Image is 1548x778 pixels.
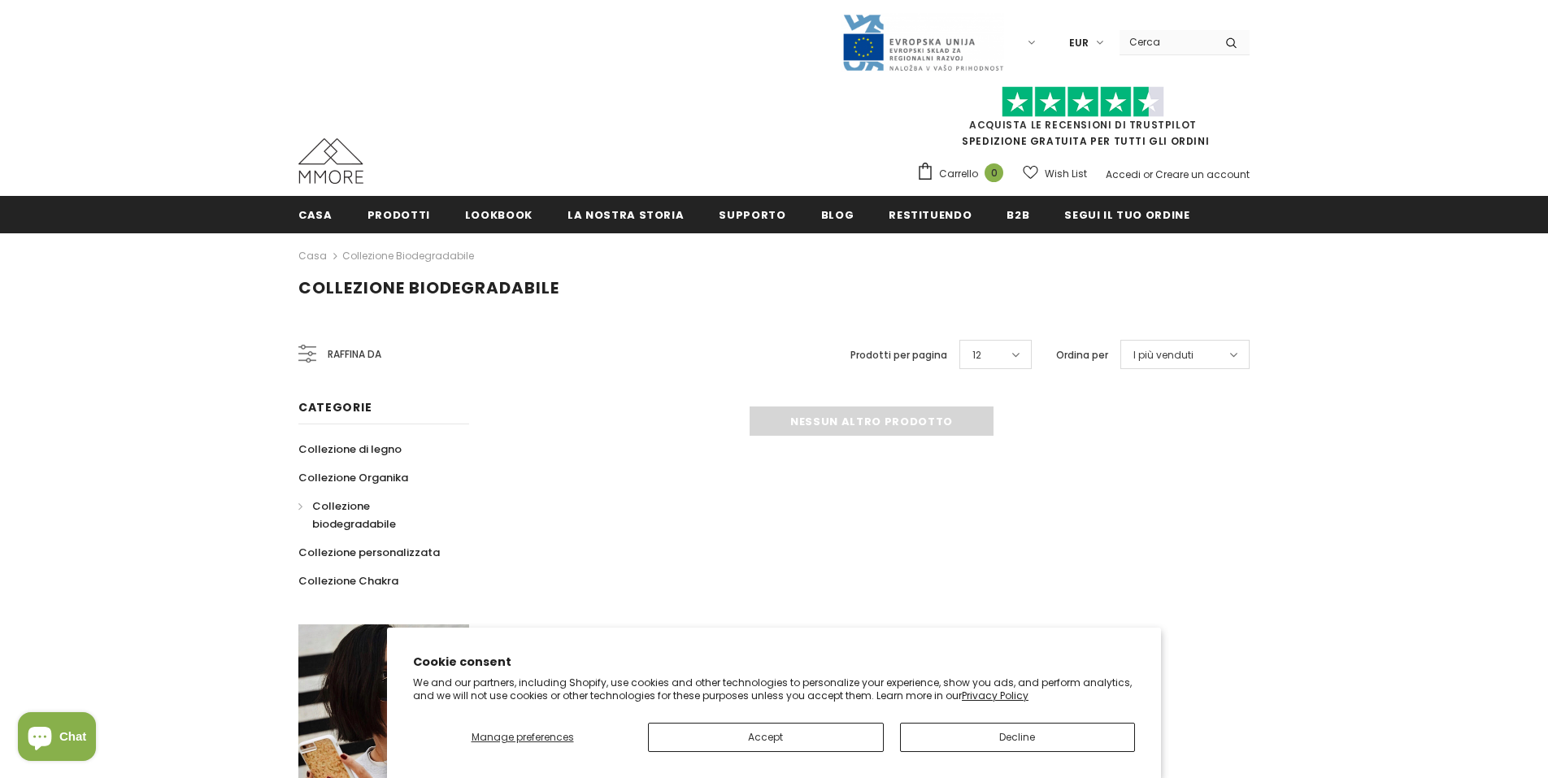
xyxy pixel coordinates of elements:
[841,13,1004,72] img: Javni Razpis
[298,573,398,589] span: Collezione Chakra
[567,196,684,233] a: La nostra storia
[298,435,402,463] a: Collezione di legno
[1064,196,1189,233] a: Segui il tuo ordine
[962,689,1028,702] a: Privacy Policy
[413,723,632,752] button: Manage preferences
[298,207,333,223] span: Casa
[1069,35,1089,51] span: EUR
[916,162,1011,186] a: Carrello 0
[1133,347,1194,363] span: I più venduti
[413,654,1135,671] h2: Cookie consent
[985,163,1003,182] span: 0
[298,196,333,233] a: Casa
[298,246,327,266] a: Casa
[465,196,533,233] a: Lookbook
[298,276,559,299] span: Collezione biodegradabile
[1056,347,1108,363] label: Ordina per
[312,498,396,532] span: Collezione biodegradabile
[13,712,101,765] inbox-online-store-chat: Shopify online store chat
[821,207,854,223] span: Blog
[1007,207,1029,223] span: B2B
[972,347,981,363] span: 12
[939,166,978,182] span: Carrello
[1002,86,1164,118] img: Fidati di Pilot Stars
[648,723,884,752] button: Accept
[900,723,1136,752] button: Decline
[841,35,1004,49] a: Javni Razpis
[1143,167,1153,181] span: or
[298,492,451,538] a: Collezione biodegradabile
[367,196,430,233] a: Prodotti
[298,545,440,560] span: Collezione personalizzata
[298,138,363,184] img: Casi MMORE
[465,207,533,223] span: Lookbook
[1064,207,1189,223] span: Segui il tuo ordine
[298,538,440,567] a: Collezione personalizzata
[1155,167,1250,181] a: Creare un account
[1106,167,1141,181] a: Accedi
[916,93,1250,148] span: SPEDIZIONE GRATUITA PER TUTTI GLI ORDINI
[367,207,430,223] span: Prodotti
[1045,166,1087,182] span: Wish List
[821,196,854,233] a: Blog
[328,346,381,363] span: Raffina da
[1007,196,1029,233] a: B2B
[298,441,402,457] span: Collezione di legno
[298,470,408,485] span: Collezione Organika
[298,399,372,415] span: Categorie
[889,196,972,233] a: Restituendo
[413,676,1135,702] p: We and our partners, including Shopify, use cookies and other technologies to personalize your ex...
[719,207,785,223] span: supporto
[889,207,972,223] span: Restituendo
[342,249,474,263] a: Collezione biodegradabile
[719,196,785,233] a: supporto
[1023,159,1087,188] a: Wish List
[298,463,408,492] a: Collezione Organika
[850,347,947,363] label: Prodotti per pagina
[472,730,574,744] span: Manage preferences
[969,118,1197,132] a: Acquista le recensioni di TrustPilot
[1120,30,1213,54] input: Search Site
[298,567,398,595] a: Collezione Chakra
[567,207,684,223] span: La nostra storia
